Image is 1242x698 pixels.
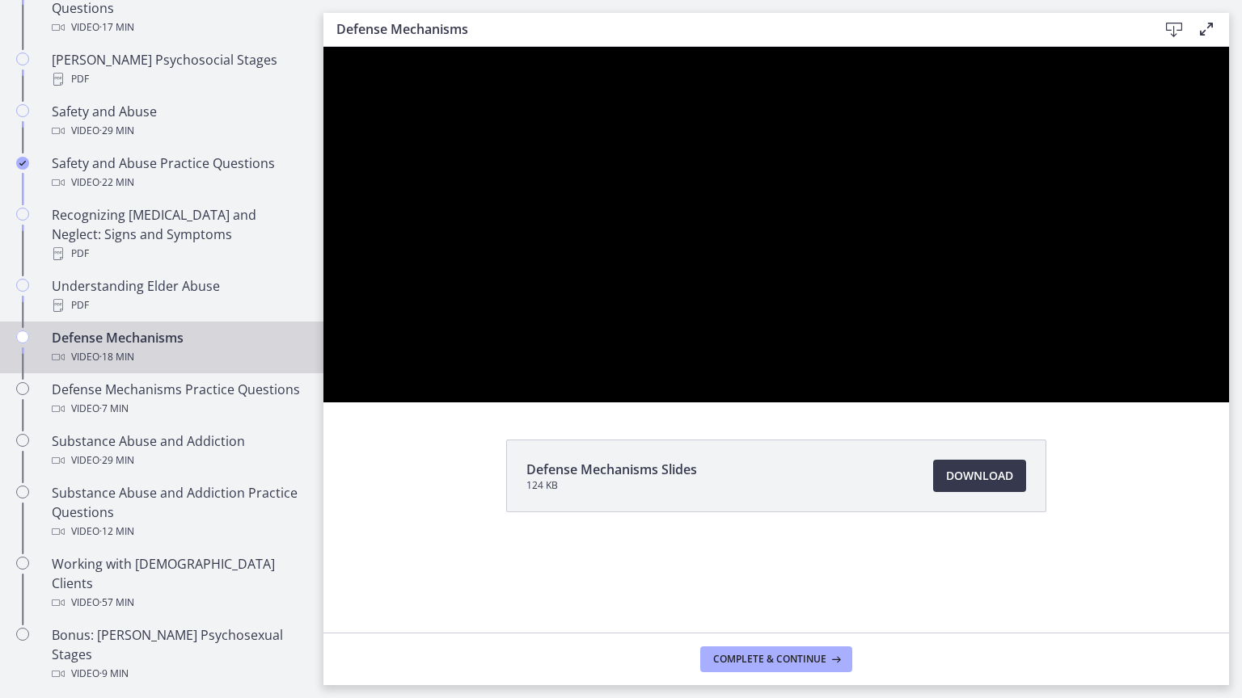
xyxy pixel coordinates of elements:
div: [PERSON_NAME] Psychosocial Stages [52,50,304,89]
div: Video [52,522,304,541]
div: Defense Mechanisms [52,328,304,367]
div: Video [52,593,304,612]
button: Complete & continue [700,646,852,672]
div: Safety and Abuse [52,102,304,141]
div: Bonus: [PERSON_NAME] Psychosexual Stages [52,625,304,683]
div: PDF [52,296,304,315]
span: Defense Mechanisms Slides [526,460,697,479]
span: · 22 min [99,173,134,192]
iframe: Video Lesson [323,47,1229,402]
div: Substance Abuse and Addiction Practice Questions [52,483,304,541]
span: · 9 min [99,664,129,683]
div: Defense Mechanisms Practice Questions [52,380,304,418]
span: 124 KB [526,479,697,492]
div: PDF [52,69,304,89]
div: Working with [DEMOGRAPHIC_DATA] Clients [52,554,304,612]
a: Download [933,460,1026,492]
div: Video [52,664,304,683]
span: · 12 min [99,522,134,541]
span: · 18 min [99,347,134,367]
i: Completed [16,157,29,170]
div: Video [52,173,304,192]
span: · 29 min [99,121,134,141]
div: Recognizing [MEDICAL_DATA] and Neglect: Signs and Symptoms [52,205,304,263]
span: · 29 min [99,451,134,470]
span: Download [946,466,1013,486]
div: PDF [52,244,304,263]
div: Video [52,347,304,367]
span: · 17 min [99,18,134,37]
div: Safety and Abuse Practice Questions [52,153,304,192]
div: Video [52,451,304,470]
h3: Defense Mechanisms [336,19,1132,39]
span: · 57 min [99,593,134,612]
div: Substance Abuse and Addiction [52,431,304,470]
div: Video [52,121,304,141]
div: Understanding Elder Abuse [52,276,304,315]
div: Video [52,399,304,418]
span: · 7 min [99,399,129,418]
span: Complete & continue [713,653,826,666]
div: Video [52,18,304,37]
